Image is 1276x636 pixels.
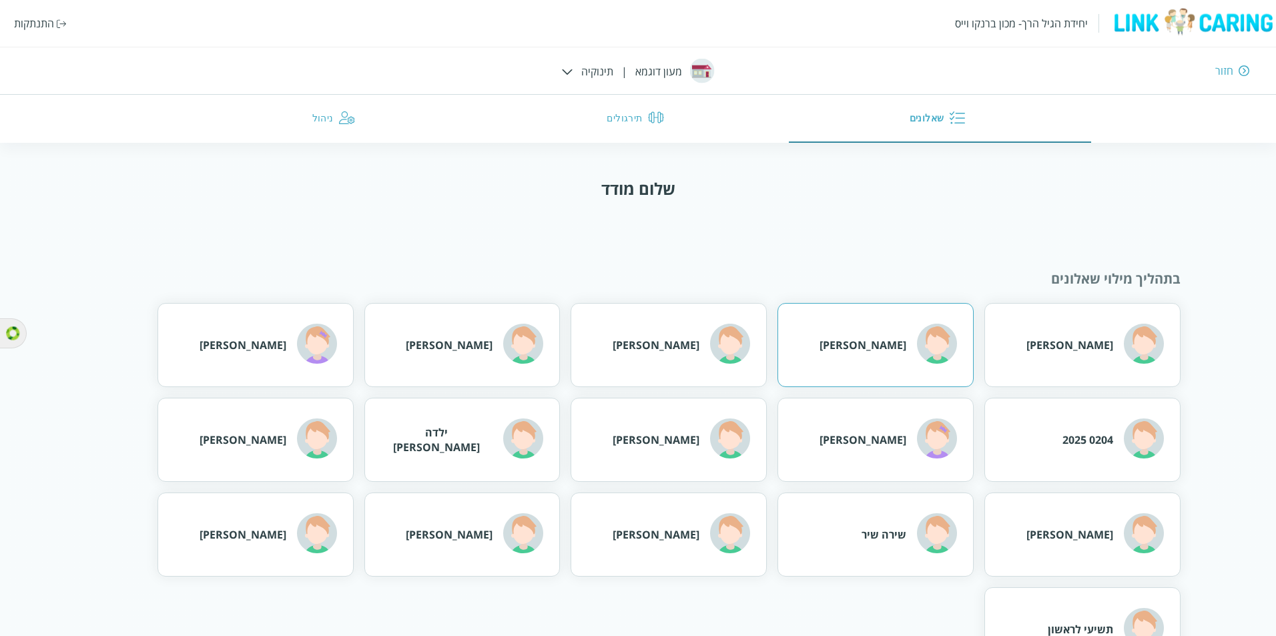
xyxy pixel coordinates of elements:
[789,95,1091,143] button: שאלונים
[14,16,54,31] div: התנתקות
[710,513,750,553] img: לולו בןלולו
[710,418,750,458] img: שלום שלום
[297,324,337,364] img: דור דורית
[95,270,1180,288] div: בתהליך מילוי שאלונים
[57,19,67,28] img: התנתקות
[503,513,543,553] img: אסתר צדוק
[1124,324,1164,364] img: הני טאוב
[1124,418,1164,458] img: 0204 2025
[917,324,957,364] img: דודו דולב
[1062,432,1113,447] div: 0204 2025
[297,418,337,458] img: ירדנה ארזי
[503,324,543,364] img: שאול המלך
[1215,63,1233,78] div: חזור
[613,338,699,352] div: [PERSON_NAME]
[710,324,750,364] img: חגיגי מגייגימ
[1124,513,1164,553] img: שלמה יוסף
[339,109,355,125] img: ניהול
[917,418,957,458] img: אתי נוסבוים
[820,338,906,352] div: [PERSON_NAME]
[381,425,493,454] div: ילדה [PERSON_NAME]
[200,527,286,542] div: [PERSON_NAME]
[613,432,699,447] div: [PERSON_NAME]
[820,432,906,447] div: [PERSON_NAME]
[648,109,664,125] img: תירגולים
[862,527,906,542] div: שירה שיר
[1239,65,1249,77] img: חזור
[297,513,337,553] img: דולב איתן
[917,513,957,553] img: שירה שיר
[487,95,789,143] button: תירגולים
[503,418,543,458] img: ילדה חמודה
[1110,7,1276,36] img: logo
[185,95,487,143] button: ניהול
[1026,527,1113,542] div: [PERSON_NAME]
[406,527,493,542] div: [PERSON_NAME]
[601,178,675,200] div: שלום מודד
[200,338,286,352] div: [PERSON_NAME]
[949,109,965,125] img: שאלונים
[613,527,699,542] div: [PERSON_NAME]
[1026,338,1113,352] div: [PERSON_NAME]
[406,338,493,352] div: [PERSON_NAME]
[200,432,286,447] div: [PERSON_NAME]
[955,16,1088,31] div: יחידת הגיל הרך- מכון ברנקו וייס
